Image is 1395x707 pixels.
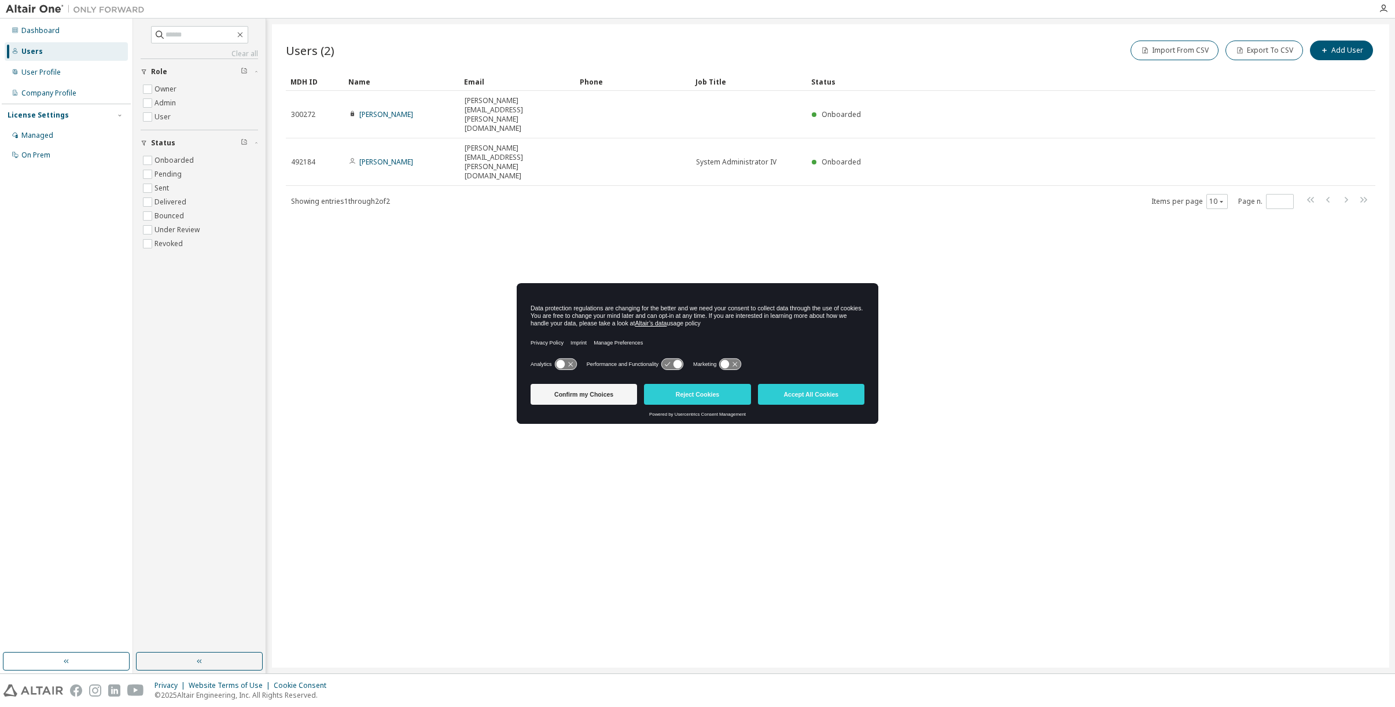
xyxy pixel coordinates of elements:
[154,110,173,124] label: User
[1209,197,1225,206] button: 10
[3,684,63,697] img: altair_logo.svg
[154,237,185,251] label: Revoked
[1238,194,1294,209] span: Page n.
[822,157,861,167] span: Onboarded
[8,111,69,120] div: License Settings
[6,3,150,15] img: Altair One
[359,157,413,167] a: [PERSON_NAME]
[70,684,82,697] img: facebook.svg
[141,49,258,58] a: Clear all
[127,684,144,697] img: youtube.svg
[154,181,171,195] label: Sent
[21,68,61,77] div: User Profile
[108,684,120,697] img: linkedin.svg
[696,157,776,167] span: System Administrator IV
[241,67,248,76] span: Clear filter
[154,153,196,167] label: Onboarded
[151,138,175,148] span: Status
[1131,41,1219,60] button: Import From CSV
[291,157,315,167] span: 492184
[290,72,339,91] div: MDH ID
[154,690,333,700] p: © 2025 Altair Engineering, Inc. All Rights Reserved.
[189,681,274,690] div: Website Terms of Use
[154,209,186,223] label: Bounced
[274,681,333,690] div: Cookie Consent
[286,42,334,58] span: Users (2)
[359,109,413,119] a: [PERSON_NAME]
[811,72,1315,91] div: Status
[465,144,570,181] span: [PERSON_NAME][EMAIL_ADDRESS][PERSON_NAME][DOMAIN_NAME]
[21,26,60,35] div: Dashboard
[151,67,167,76] span: Role
[154,167,184,181] label: Pending
[291,110,315,119] span: 300272
[580,72,686,91] div: Phone
[465,96,570,133] span: [PERSON_NAME][EMAIL_ADDRESS][PERSON_NAME][DOMAIN_NAME]
[291,196,390,206] span: Showing entries 1 through 2 of 2
[464,72,570,91] div: Email
[154,96,178,110] label: Admin
[822,109,861,119] span: Onboarded
[1310,41,1373,60] button: Add User
[89,684,101,697] img: instagram.svg
[1225,41,1303,60] button: Export To CSV
[21,131,53,140] div: Managed
[1151,194,1228,209] span: Items per page
[154,82,179,96] label: Owner
[141,130,258,156] button: Status
[141,59,258,85] button: Role
[21,89,76,98] div: Company Profile
[154,223,202,237] label: Under Review
[21,47,43,56] div: Users
[21,151,50,160] div: On Prem
[241,138,248,148] span: Clear filter
[154,681,189,690] div: Privacy
[695,72,802,91] div: Job Title
[154,195,189,209] label: Delivered
[348,72,455,91] div: Name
